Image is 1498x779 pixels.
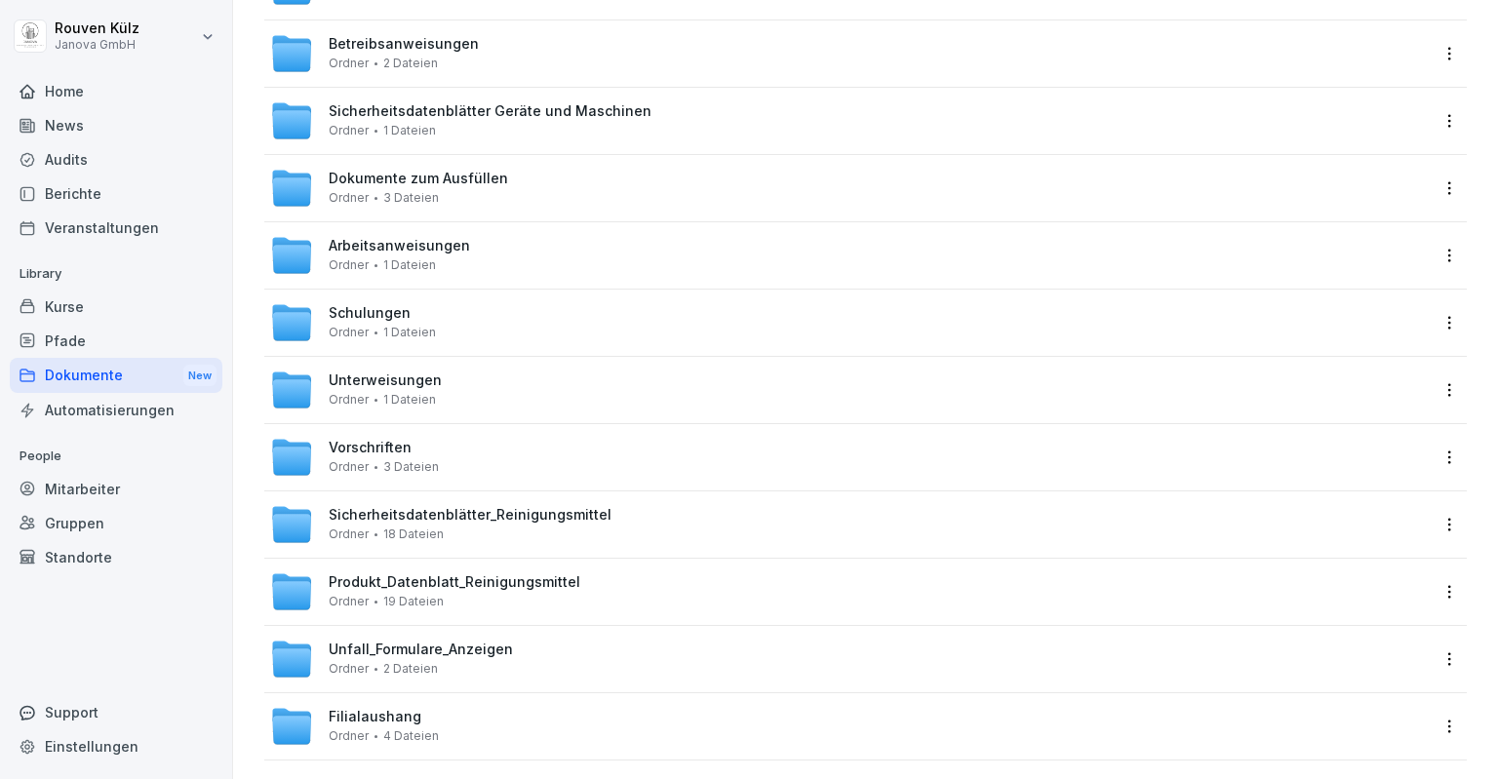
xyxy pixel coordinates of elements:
[10,108,222,142] a: News
[383,729,439,743] span: 4 Dateien
[264,491,1436,558] a: Sicherheitsdatenblätter_ReinigungsmittelOrdner18 Dateien
[383,191,439,205] span: 3 Dateien
[10,441,222,472] p: People
[329,393,369,407] span: Ordner
[264,88,1436,154] a: Sicherheitsdatenblätter Geräte und MaschinenOrdner1 Dateien
[264,290,1436,356] a: SchulungenOrdner1 Dateien
[264,693,1436,760] a: FilialaushangOrdner4 Dateien
[329,574,580,591] span: Produkt_Datenblatt_Reinigungsmittel
[329,57,369,70] span: Ordner
[264,424,1436,490] a: VorschriftenOrdner3 Dateien
[55,38,139,52] p: Janova GmbH
[329,36,479,53] span: Betreibsanweisungen
[10,142,222,176] a: Audits
[264,155,1436,221] a: Dokumente zum AusfüllenOrdner3 Dateien
[329,124,369,137] span: Ordner
[264,20,1436,87] a: BetreibsanweisungenOrdner2 Dateien
[329,460,369,474] span: Ordner
[329,709,421,725] span: Filialaushang
[10,729,222,763] a: Einstellungen
[329,372,442,389] span: Unterweisungen
[10,74,222,108] a: Home
[10,258,222,290] p: Library
[183,365,217,387] div: New
[329,440,412,456] span: Vorschriften
[383,460,439,474] span: 3 Dateien
[264,357,1436,423] a: UnterweisungenOrdner1 Dateien
[10,176,222,211] a: Berichte
[383,326,436,339] span: 1 Dateien
[10,393,222,427] a: Automatisierungen
[10,211,222,245] a: Veranstaltungen
[329,258,369,272] span: Ordner
[329,103,651,120] span: Sicherheitsdatenblätter Geräte und Maschinen
[329,191,369,205] span: Ordner
[264,222,1436,289] a: ArbeitsanweisungenOrdner1 Dateien
[329,171,508,187] span: Dokumente zum Ausfüllen
[10,358,222,394] a: DokumenteNew
[329,662,369,676] span: Ordner
[329,729,369,743] span: Ordner
[383,595,444,608] span: 19 Dateien
[10,506,222,540] a: Gruppen
[329,305,411,322] span: Schulungen
[329,238,470,254] span: Arbeitsanweisungen
[383,662,438,676] span: 2 Dateien
[383,527,444,541] span: 18 Dateien
[383,57,438,70] span: 2 Dateien
[10,324,222,358] a: Pfade
[55,20,139,37] p: Rouven Külz
[10,695,222,729] div: Support
[264,626,1436,692] a: Unfall_Formulare_AnzeigenOrdner2 Dateien
[264,559,1436,625] a: Produkt_Datenblatt_ReinigungsmittelOrdner19 Dateien
[10,290,222,324] a: Kurse
[329,595,369,608] span: Ordner
[329,326,369,339] span: Ordner
[329,507,611,524] span: Sicherheitsdatenblätter_Reinigungsmittel
[10,358,222,394] div: Dokumente
[329,642,513,658] span: Unfall_Formulare_Anzeigen
[10,540,222,574] a: Standorte
[10,472,222,506] a: Mitarbeiter
[329,527,369,541] span: Ordner
[383,124,436,137] span: 1 Dateien
[383,258,436,272] span: 1 Dateien
[383,393,436,407] span: 1 Dateien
